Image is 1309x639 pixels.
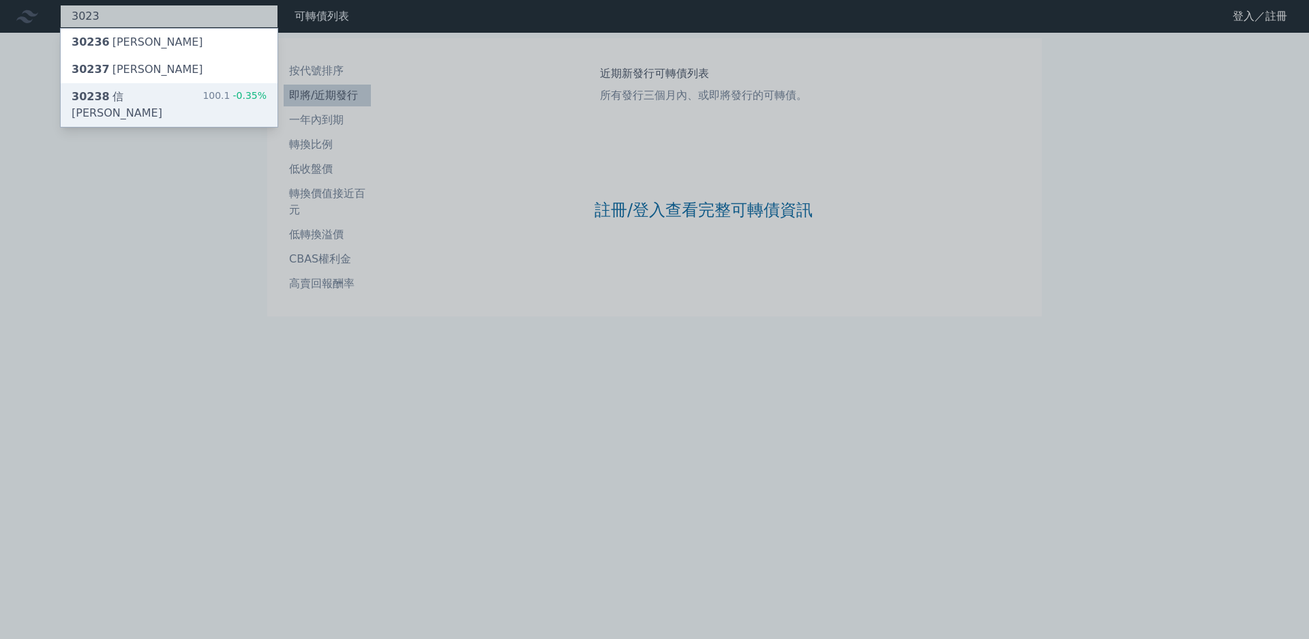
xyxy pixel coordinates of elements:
[72,89,202,121] div: 信[PERSON_NAME]
[230,90,267,101] span: -0.35%
[1241,574,1309,639] div: 聊天小工具
[72,34,203,50] div: [PERSON_NAME]
[202,89,267,121] div: 100.1
[72,35,110,48] span: 30236
[61,56,277,83] a: 30237[PERSON_NAME]
[72,63,110,76] span: 30237
[61,29,277,56] a: 30236[PERSON_NAME]
[72,90,110,103] span: 30238
[61,83,277,127] a: 30238信[PERSON_NAME] 100.1-0.35%
[1241,574,1309,639] iframe: Chat Widget
[72,61,203,78] div: [PERSON_NAME]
